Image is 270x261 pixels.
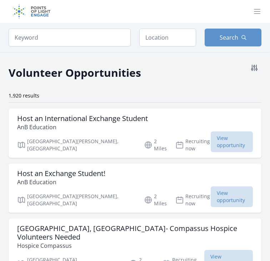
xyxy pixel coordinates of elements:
p: [GEOGRAPHIC_DATA][PERSON_NAME], [GEOGRAPHIC_DATA] [17,193,135,207]
p: 2 Miles [144,138,167,152]
p: Hospice Compassus [17,241,253,250]
p: AnB Education [17,123,148,131]
span: View opportunity [211,131,253,152]
input: Keyword [9,29,131,46]
button: Search [205,29,261,46]
a: Host an Exchange Student! AnB Education [GEOGRAPHIC_DATA][PERSON_NAME], [GEOGRAPHIC_DATA] 2 Miles... [9,164,261,213]
p: 2 Miles [144,193,167,207]
span: View opportunity [211,186,253,207]
h3: [GEOGRAPHIC_DATA], [GEOGRAPHIC_DATA]- Compassus Hospice Volunteers Needed [17,224,253,241]
span: Search [220,33,238,42]
p: [GEOGRAPHIC_DATA][PERSON_NAME], [GEOGRAPHIC_DATA] [17,138,135,152]
input: Location [139,29,196,46]
p: Recruiting now [175,138,211,152]
h3: Host an Exchange Student! [17,169,105,178]
a: Host an International Exchange Student AnB Education [GEOGRAPHIC_DATA][PERSON_NAME], [GEOGRAPHIC_... [9,109,261,158]
p: Recruiting now [175,193,211,207]
h2: Volunteer Opportunities [9,65,141,81]
h3: Host an International Exchange Student [17,114,148,123]
p: AnB Education [17,178,105,186]
span: 1,920 results [9,92,39,99]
